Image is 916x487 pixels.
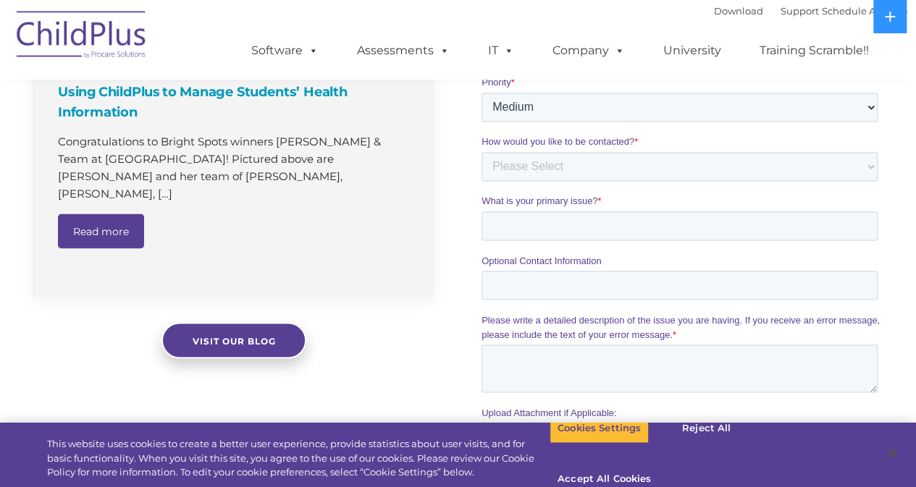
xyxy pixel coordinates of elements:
a: Support [781,5,819,17]
div: This website uses cookies to create a better user experience, provide statistics about user visit... [47,437,550,480]
a: IT [474,36,529,65]
a: Schedule A Demo [822,5,907,17]
span: Visit our blog [192,335,275,346]
a: Company [538,36,639,65]
a: Visit our blog [161,322,306,358]
a: University [649,36,736,65]
p: Congratulations to Bright Spots winners [PERSON_NAME] & Team at [GEOGRAPHIC_DATA]​! Pictured abov... [58,133,413,203]
a: Read more [58,213,144,248]
a: Assessments [343,36,464,65]
button: Cookies Settings [550,413,649,444]
button: Close [877,438,909,470]
button: Reject All [661,413,752,444]
a: Training Scramble!! [745,36,883,65]
font: | [714,5,907,17]
img: ChildPlus by Procare Solutions [9,1,154,73]
a: Software [237,36,333,65]
h4: Using ChildPlus to Manage Students’ Health Information [58,82,413,122]
a: Download [714,5,763,17]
